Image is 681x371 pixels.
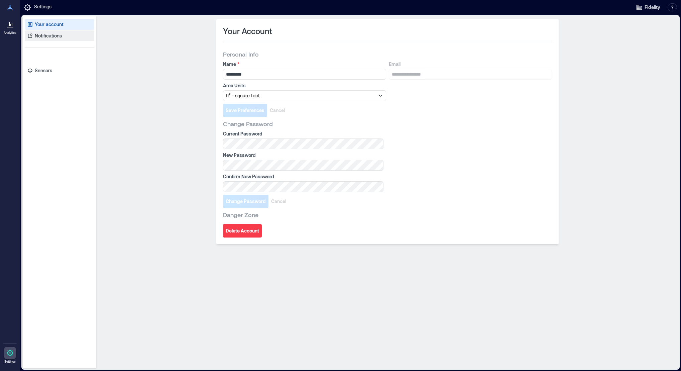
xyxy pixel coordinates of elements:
[634,2,662,13] button: Fidelity
[389,61,551,68] label: Email
[35,32,62,39] p: Notifications
[223,173,382,180] label: Confirm New Password
[223,224,262,238] button: Delete Account
[25,65,94,76] a: Sensors
[645,4,660,11] span: Fidelity
[223,26,272,36] span: Your Account
[226,107,264,114] span: Save Preferences
[223,120,273,128] span: Change Password
[25,19,94,30] a: Your account
[25,30,94,41] a: Notifications
[223,152,382,159] label: New Password
[2,16,18,37] a: Analytics
[267,104,288,117] button: Cancel
[34,3,51,11] p: Settings
[223,104,267,117] button: Save Preferences
[4,31,16,35] p: Analytics
[223,82,385,89] label: Area Units
[223,130,382,137] label: Current Password
[226,198,266,205] span: Change Password
[4,360,16,364] p: Settings
[223,50,259,58] span: Personal Info
[223,211,258,219] span: Danger Zone
[226,227,259,234] span: Delete Account
[223,195,268,208] button: Change Password
[35,67,52,74] p: Sensors
[268,195,289,208] button: Cancel
[270,107,285,114] span: Cancel
[35,21,64,28] p: Your account
[2,345,18,366] a: Settings
[223,61,385,68] label: Name
[271,198,286,205] span: Cancel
